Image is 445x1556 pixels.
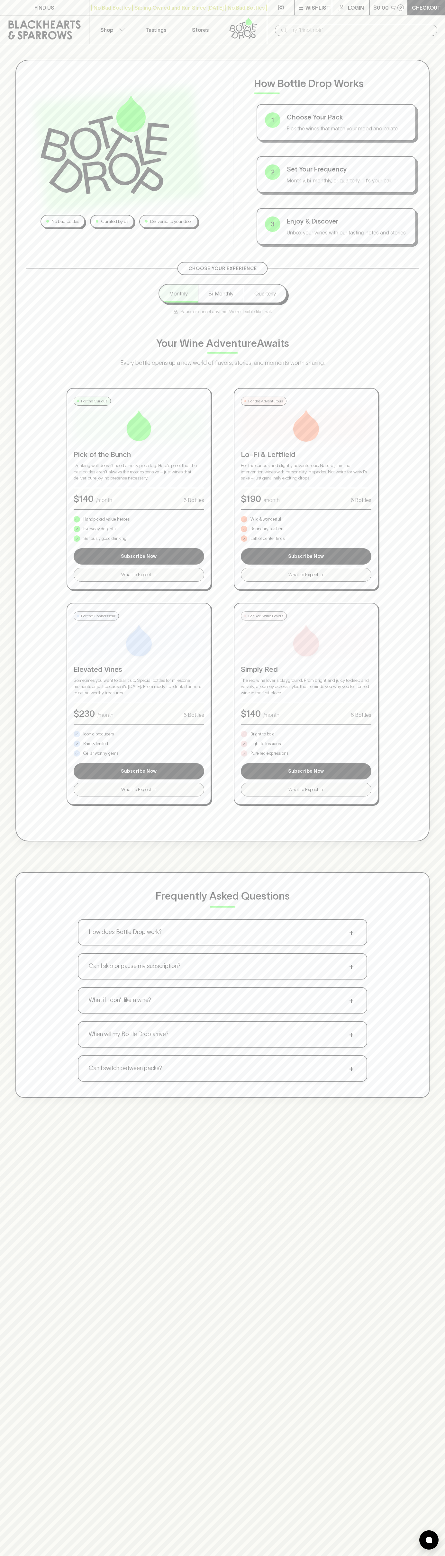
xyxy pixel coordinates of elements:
p: Rare & limited [83,741,108,747]
p: Cellar worthy gems [83,750,118,757]
p: Pure red expressions [250,750,288,757]
p: Stores [192,26,209,34]
p: /month [263,711,279,719]
p: For the curious and slightly adventurous. Natural, minimal intervention wines with personality in... [241,462,371,481]
p: 6 Bottles [351,711,371,719]
p: Pause or cancel anytime. We're flexible like that. [173,308,272,315]
p: $ 230 [74,707,95,720]
span: + [347,1030,356,1039]
span: + [321,571,324,578]
p: Boundary pushers [250,526,284,532]
button: Subscribe Now [241,548,371,565]
span: What To Expect [288,786,318,793]
p: Unbox your wines with our tasting notes and stories [287,229,408,236]
p: Monthly, bi-monthly, or quarterly - it's your call [287,177,408,184]
p: Every bottle opens up a new world of flavors, stories, and moments worth sharing. [94,359,351,367]
button: How does Bottle Drop work?+ [78,920,367,945]
span: + [347,1064,356,1073]
p: Iconic producers [83,731,114,737]
p: Wild & wonderful [250,516,281,523]
p: For the Connoisseur [81,613,115,619]
button: Subscribe Now [74,763,204,779]
button: Monthly [159,285,198,303]
p: 6 Bottles [351,496,371,504]
p: Drinking well doesn't need a hefty price tag. Here's proof that the best bottles aren't always th... [74,462,204,481]
span: + [347,962,356,971]
p: Left of center finds [250,535,285,542]
p: Handpicked value heroes [83,516,130,523]
p: The red wine lover's playground. From bright and juicy to deep and velvety, a journey across styl... [241,677,371,696]
button: Bi-Monthly [198,285,244,303]
p: Simply Red [241,664,371,675]
p: Can I switch between packs? [89,1064,162,1073]
button: When will my Bottle Drop arrive?+ [78,1022,367,1047]
p: Wishlist [305,4,330,12]
img: Bottle Drop [41,95,169,194]
p: /month [264,496,280,504]
span: + [321,786,324,793]
span: Awaits [257,338,289,349]
p: $0.00 [373,4,389,12]
p: 0 [399,6,402,9]
p: Elevated Vines [74,664,204,675]
div: 2 [265,164,280,180]
p: Tastings [146,26,166,34]
img: Simply Red [290,624,322,656]
button: Can I switch between packs?+ [78,1056,367,1081]
a: Stores [178,15,222,44]
div: 1 [265,112,280,128]
button: What To Expect+ [241,783,371,796]
button: What if I don't like a wine?+ [78,988,367,1013]
button: Subscribe Now [74,548,204,565]
p: For Red Wine Lovers [248,613,283,619]
p: /month [96,496,112,504]
p: For the Adventurous [248,398,283,404]
p: Everyday delights [83,526,115,532]
p: 6 Bottles [184,496,204,504]
p: Set Your Frequency [287,164,408,174]
input: Try "Pinot noir" [290,25,432,35]
button: What To Expect+ [74,783,204,796]
p: Pick the wines that match your mood and palate [287,125,408,132]
a: Tastings [134,15,178,44]
img: Lo-Fi & Leftfield [290,409,322,442]
p: 6 Bottles [184,711,204,719]
p: $ 190 [241,492,261,505]
span: + [154,571,157,578]
div: 3 [265,216,280,232]
p: /month [97,711,114,719]
p: Choose Your Pack [287,112,408,122]
p: Sometimes you want to dial it up. Special bottles for milestone moments or just because it's [DAT... [74,677,204,696]
p: FIND US [34,4,54,12]
p: Shop [100,26,113,34]
p: Pick of the Bunch [74,449,204,460]
span: + [347,996,356,1005]
p: Delivered to your door [150,218,192,225]
img: bubble-icon [426,1537,432,1543]
p: How Bottle Drop Works [254,76,419,91]
button: Shop [89,15,134,44]
button: Quarterly [244,285,286,303]
button: What To Expect+ [74,568,204,582]
button: Can I skip or pause my subscription?+ [78,954,367,979]
p: When will my Bottle Drop arrive? [89,1030,168,1039]
p: Login [348,4,364,12]
button: What To Expect+ [241,568,371,582]
span: What To Expect [121,571,151,578]
p: Checkout [412,4,441,12]
p: Enjoy & Discover [287,216,408,226]
p: Can I skip or pause my subscription? [89,962,180,971]
p: For the Curious [81,398,107,404]
p: Your Wine Adventure [156,336,289,351]
p: No bad bottles [51,218,79,225]
p: $ 140 [74,492,94,505]
p: Light to luscious [250,741,281,747]
span: What To Expect [288,571,318,578]
p: $ 140 [241,707,261,720]
img: Pick of the Bunch [123,409,155,442]
p: What if I don't like a wine? [89,996,151,1005]
span: + [347,927,356,937]
img: Elevated Vines [123,624,155,656]
p: Seriously good drinking [83,535,126,542]
p: Frequently Asked Questions [156,888,290,904]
